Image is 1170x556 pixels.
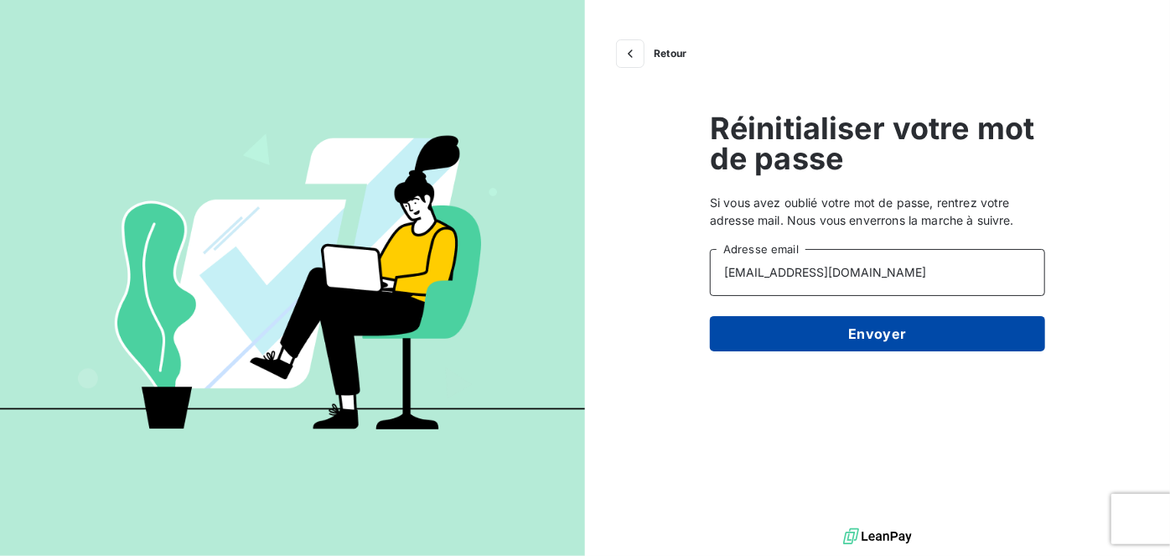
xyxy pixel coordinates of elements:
[710,113,1045,174] span: Réinitialiser votre mot de passe
[710,249,1045,296] input: placeholder
[710,316,1045,351] button: Envoyer
[843,524,912,549] img: logo
[710,194,1045,229] span: Si vous avez oublié votre mot de passe, rentrez votre adresse mail. Nous vous enverrons la marche...
[612,40,701,67] button: Retour
[654,49,687,59] span: Retour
